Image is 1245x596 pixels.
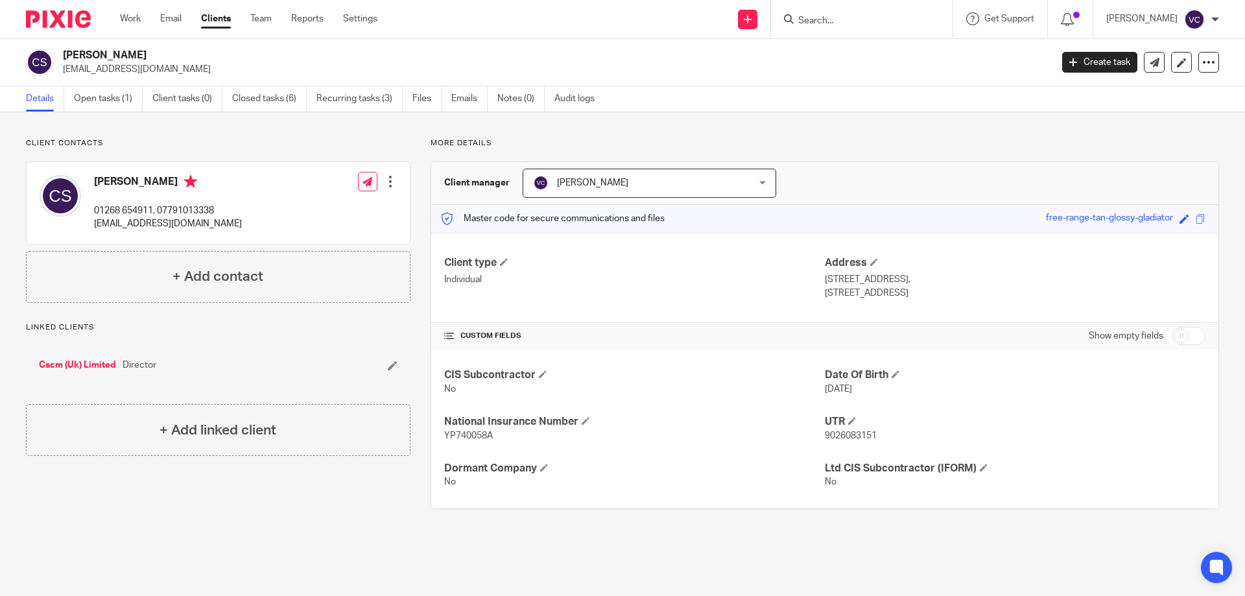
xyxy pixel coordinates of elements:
[232,86,307,112] a: Closed tasks (6)
[291,12,324,25] a: Reports
[74,86,143,112] a: Open tasks (1)
[825,477,836,486] span: No
[825,368,1205,382] h4: Date Of Birth
[343,12,377,25] a: Settings
[94,204,242,217] p: 01268 654911, 07791013338
[184,175,197,188] i: Primary
[1106,12,1178,25] p: [PERSON_NAME]
[825,415,1205,429] h4: UTR
[825,256,1205,270] h4: Address
[444,176,510,189] h3: Client manager
[441,212,665,225] p: Master code for secure communications and files
[1046,211,1173,226] div: free-range-tan-glossy-gladiator
[40,175,81,217] img: svg%3E
[94,175,242,191] h4: [PERSON_NAME]
[1184,9,1205,30] img: svg%3E
[533,175,549,191] img: svg%3E
[444,368,825,382] h4: CIS Subcontractor
[26,86,64,112] a: Details
[797,16,914,27] input: Search
[825,462,1205,475] h4: Ltd CIS Subcontractor (IFORM)
[63,63,1043,76] p: [EMAIL_ADDRESS][DOMAIN_NAME]
[444,477,456,486] span: No
[984,14,1034,23] span: Get Support
[431,138,1219,149] p: More details
[825,431,877,440] span: 9026083151
[152,86,222,112] a: Client tasks (0)
[250,12,272,25] a: Team
[26,138,410,149] p: Client contacts
[1062,52,1137,73] a: Create task
[201,12,231,25] a: Clients
[444,273,825,286] p: Individual
[39,359,116,372] a: Cscm (Uk) Limited
[26,10,91,28] img: Pixie
[160,12,182,25] a: Email
[120,12,141,25] a: Work
[554,86,604,112] a: Audit logs
[825,385,852,394] span: [DATE]
[444,462,825,475] h4: Dormant Company
[63,49,847,62] h2: [PERSON_NAME]
[172,267,263,287] h4: + Add contact
[825,287,1205,300] p: [STREET_ADDRESS]
[444,431,493,440] span: YP740058A
[451,86,488,112] a: Emails
[26,322,410,333] p: Linked clients
[557,178,628,187] span: [PERSON_NAME]
[1089,329,1163,342] label: Show empty fields
[316,86,403,112] a: Recurring tasks (3)
[444,331,825,341] h4: CUSTOM FIELDS
[94,217,242,230] p: [EMAIL_ADDRESS][DOMAIN_NAME]
[160,420,276,440] h4: + Add linked client
[123,359,156,372] span: Director
[825,273,1205,286] p: [STREET_ADDRESS],
[444,256,825,270] h4: Client type
[412,86,442,112] a: Files
[497,86,545,112] a: Notes (0)
[26,49,53,76] img: svg%3E
[444,415,825,429] h4: National Insurance Number
[444,385,456,394] span: No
